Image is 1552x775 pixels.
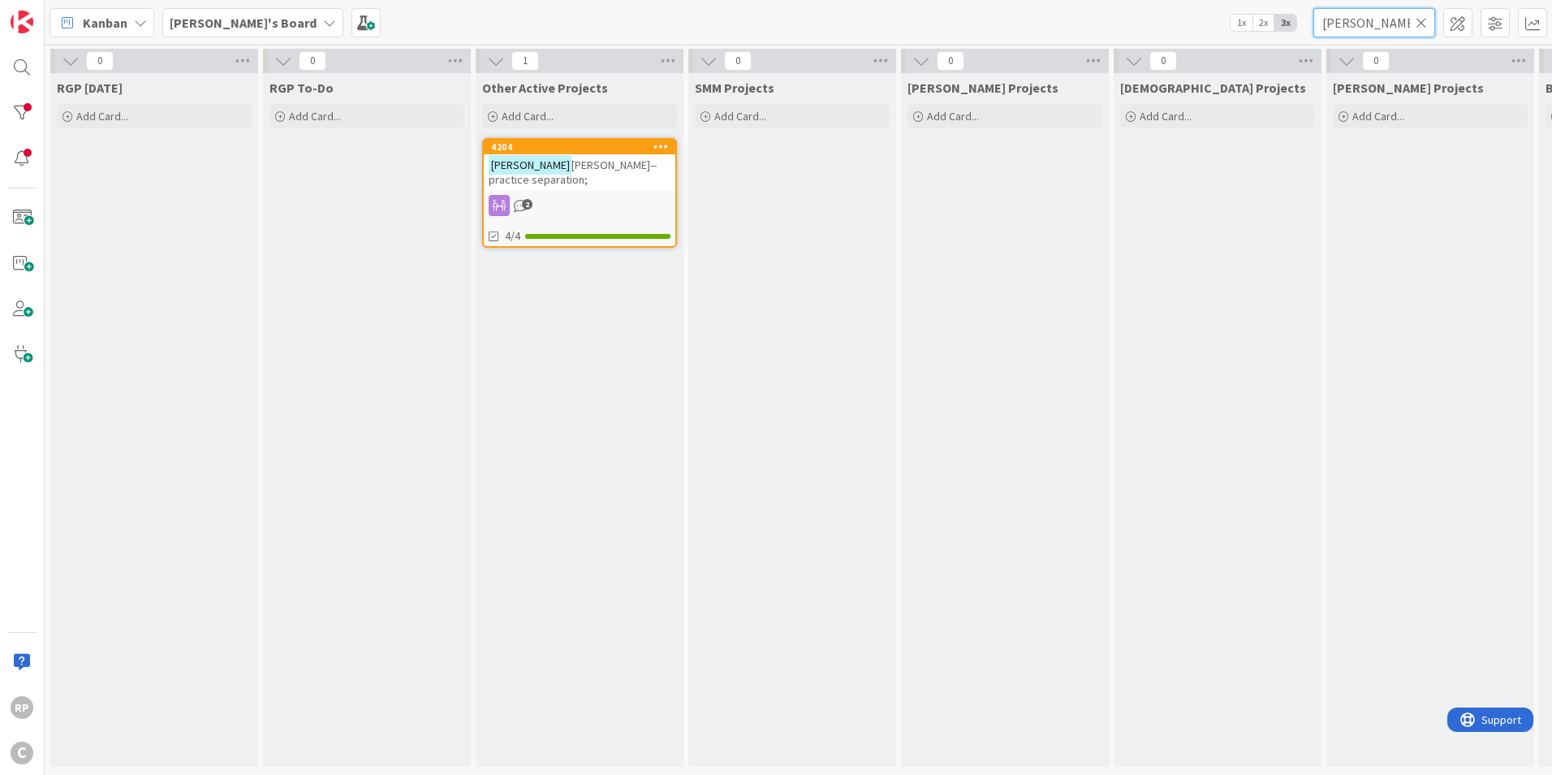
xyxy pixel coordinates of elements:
span: 3x [1274,15,1296,31]
b: [PERSON_NAME]'s Board [170,15,317,31]
span: 4/4 [505,227,520,245]
img: Visit kanbanzone.com [11,11,33,33]
span: Christian Projects [1120,80,1306,96]
span: Support [34,2,74,22]
span: 0 [1149,51,1177,71]
span: Kanban [83,13,127,32]
span: 0 [1362,51,1390,71]
span: [PERSON_NAME]--practice separation; [489,158,657,187]
span: Add Card... [714,109,766,123]
span: 0 [937,51,964,71]
span: Add Card... [289,109,341,123]
div: RP [11,696,33,719]
span: Other Active Projects [482,80,608,96]
span: 0 [724,51,752,71]
span: Ryan Projects [907,80,1058,96]
span: Lee Projects [1333,80,1484,96]
span: 2 [522,199,532,210]
span: RGP To-Do [269,80,334,96]
span: 1 [511,51,539,71]
span: Add Card... [76,109,128,123]
span: SMM Projects [695,80,774,96]
span: 0 [86,51,114,71]
span: 2x [1252,15,1274,31]
div: 4204 [491,141,675,153]
span: RGP Today [57,80,123,96]
span: 0 [299,51,326,71]
span: Add Card... [502,109,554,123]
div: 4204[PERSON_NAME][PERSON_NAME]--practice separation; [484,140,675,190]
mark: [PERSON_NAME] [489,155,571,174]
div: C [11,742,33,764]
span: Add Card... [927,109,979,123]
div: 4204 [484,140,675,154]
input: Quick Filter... [1313,8,1435,37]
span: 1x [1231,15,1252,31]
span: Add Card... [1140,109,1192,123]
span: Add Card... [1352,109,1404,123]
